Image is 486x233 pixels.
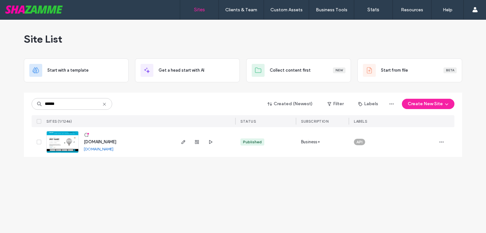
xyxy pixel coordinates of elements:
span: SITES (1/1246) [46,119,72,124]
button: Labels [353,99,384,109]
span: Start with a template [47,67,89,74]
span: STATUS [240,119,256,124]
span: Start from file [381,67,408,74]
iframe: chat widget [459,207,480,227]
div: Start with a template [24,58,129,82]
label: Custom Assets [270,7,303,13]
span: Collect content first [270,67,311,74]
label: Stats [367,7,379,13]
label: Business Tools [316,7,347,13]
button: Filter [321,99,350,109]
label: Clients & Team [225,7,257,13]
label: Help [443,7,452,13]
iframe: chat widget [364,106,480,204]
div: New [333,67,345,73]
div: Start from fileBeta [357,58,462,82]
label: Resources [401,7,423,13]
span: SUBSCRIPTION [301,119,328,124]
div: Published [243,139,262,145]
a: [DOMAIN_NAME] [84,147,113,151]
button: Create New Site [402,99,454,109]
div: Beta [443,67,457,73]
span: Get a head start with AI [159,67,204,74]
button: Created (Newest) [262,99,318,109]
a: [DOMAIN_NAME] [84,139,116,144]
label: Sites [194,7,205,13]
span: Site List [24,33,62,46]
span: API [356,139,363,145]
span: LABELS [354,119,367,124]
span: Business+ [301,139,320,145]
div: Collect content firstNew [246,58,351,82]
div: Get a head start with AI [135,58,240,82]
